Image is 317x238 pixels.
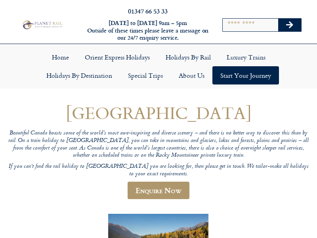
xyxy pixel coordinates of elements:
a: Holidays by Destination [38,66,120,84]
img: Planet Rail Train Holidays Logo [21,19,63,30]
a: Orient Express Holidays [77,48,158,66]
h1: [GEOGRAPHIC_DATA] [7,104,310,122]
a: Holidays by Rail [158,48,219,66]
a: Home [44,48,77,66]
p: Beautiful Canada boasts some of the world’s most awe-inspiring and diverse scenery – and there is... [7,130,310,159]
p: If you can’t find the rail holiday to [GEOGRAPHIC_DATA] you are looking for, then please get in t... [7,163,310,178]
h6: [DATE] to [DATE] 9am – 5pm Outside of these times please leave a message on our 24/7 enquiry serv... [86,19,209,42]
a: Start your Journey [212,66,279,84]
a: 01347 66 53 33 [128,6,168,15]
a: Enquire Now [128,182,189,199]
a: Luxury Trains [219,48,273,66]
a: Special Trips [120,66,171,84]
button: Search [278,19,301,31]
a: About Us [171,66,212,84]
nav: Menu [4,48,313,84]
